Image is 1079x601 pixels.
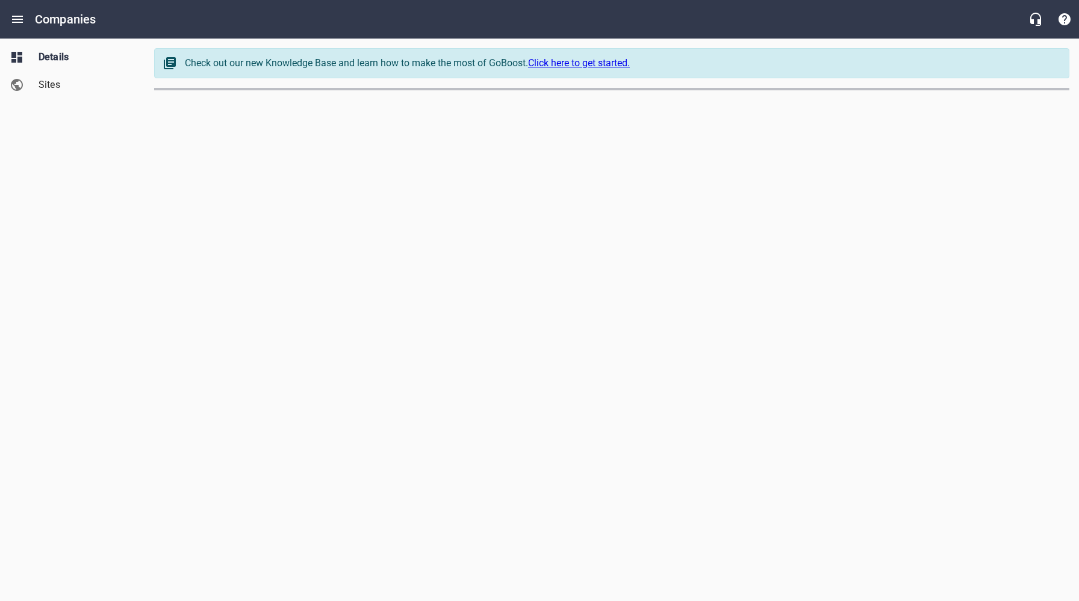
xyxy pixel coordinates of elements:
[39,78,130,92] span: Sites
[39,50,130,64] span: Details
[3,5,32,34] button: Open drawer
[1050,5,1079,34] button: Support Portal
[35,10,96,29] h6: Companies
[528,57,630,69] a: Click here to get started.
[1021,5,1050,34] button: Live Chat
[185,56,1057,70] div: Check out our new Knowledge Base and learn how to make the most of GoBoost.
